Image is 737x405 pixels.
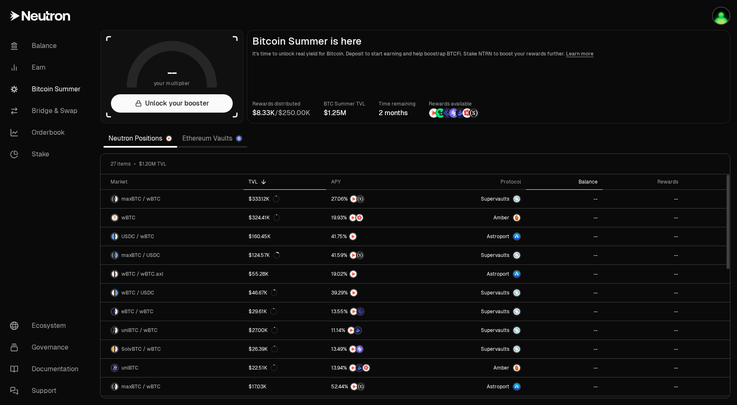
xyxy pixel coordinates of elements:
img: NTRN [350,289,357,296]
img: Structured Points [357,196,364,202]
a: eBTC LogowBTC LogoeBTC / wBTC [101,302,244,321]
img: eBTC Logo [111,308,114,315]
img: Bedrock Diamonds [456,108,465,118]
div: $26.39K [249,346,278,352]
a: SupervaultsSupervaults [426,321,526,340]
a: $46.67K [244,284,326,302]
a: Balance [3,35,90,57]
a: -- [526,246,603,264]
img: NTRN [429,108,438,118]
div: $22.51K [249,365,277,371]
a: Bitcoin Summer [3,78,90,100]
a: $27.00K [244,321,326,340]
a: SolvBTC LogowBTC LogoSolvBTC / wBTC [101,340,244,358]
a: -- [603,340,683,358]
img: NTRN [350,308,357,315]
img: Supervaults [513,346,520,352]
button: NTRNStructured Points [331,382,420,391]
img: Lombard Lux [436,108,445,118]
a: Astroport [426,377,526,396]
img: Llewyn Cosmos [713,8,729,24]
img: Structured Points [469,108,478,118]
img: Supervaults [513,196,520,202]
a: Neutron Positions [103,130,177,147]
a: -- [526,302,603,321]
img: wBTC Logo [115,327,118,334]
a: Astroport [426,265,526,283]
button: NTRNStructured Points [331,251,420,259]
a: $22.51K [244,359,326,377]
a: wBTC LogowBTC [101,209,244,227]
span: Astroport [487,271,509,277]
a: -- [526,227,603,246]
a: wBTC LogowBTC.axl LogowBTC / wBTC.axl [101,265,244,283]
span: wBTC / wBTC.axl [121,271,163,277]
a: -- [603,227,683,246]
a: Support [3,380,90,402]
img: USDC Logo [115,252,118,259]
img: wBTC Logo [111,271,114,277]
span: Astroport [487,233,509,240]
img: Neutron Logo [166,136,171,141]
a: Learn more [566,50,594,57]
span: SolvBTC / wBTC [121,346,161,352]
img: Supervaults [513,252,520,259]
div: Market [111,179,239,185]
a: wBTC LogoUSDC LogowBTC / USDC [101,284,244,302]
img: NTRN [350,214,356,221]
a: -- [603,321,683,340]
div: $124.57K [249,252,280,259]
a: NTRN [326,227,425,246]
a: -- [603,246,683,264]
h1: -- [167,66,177,79]
a: $55.28K [244,265,326,283]
img: wBTC Logo [115,346,118,352]
span: USDC / wBTC [121,233,154,240]
img: Solv Points [356,346,363,352]
a: NTRN [326,284,425,302]
a: Bridge & Swap [3,100,90,122]
a: -- [603,284,683,302]
a: SupervaultsSupervaults [426,340,526,358]
a: $26.39K [244,340,326,358]
p: Rewards available [429,100,479,108]
a: SupervaultsSupervaults [426,190,526,208]
img: USDC Logo [115,289,118,296]
img: Amber [513,365,520,371]
span: uniBTC [121,365,138,371]
a: uniBTC LogouniBTC [101,359,244,377]
a: SupervaultsSupervaults [426,284,526,302]
div: $29.61K [249,308,277,315]
div: APY [331,179,420,185]
a: -- [603,359,683,377]
img: Structured Points [357,383,364,390]
a: Ethereum Vaults [177,130,247,147]
img: NTRN [350,271,357,277]
p: It's time to unlock real yield for Bitcoin. Deposit to start earning and help boostrap BTCFi. Sta... [252,50,725,58]
button: NTRNStructured Points [331,195,420,203]
a: SupervaultsSupervaults [426,302,526,321]
img: Bedrock Diamonds [356,365,363,371]
button: NTRN [331,232,420,241]
a: $124.57K [244,246,326,264]
h2: Bitcoin Summer is here [252,35,725,47]
span: Amber [493,365,509,371]
img: wBTC Logo [111,214,118,221]
img: wBTC Logo [115,233,118,240]
a: -- [603,377,683,396]
div: $27.00K [249,327,278,334]
button: NTRNEtherFi Points [331,307,420,316]
img: Mars Fragments [363,365,370,371]
a: -- [526,340,603,358]
button: NTRN [331,289,420,297]
img: wBTC Logo [115,196,118,202]
img: NTRN [350,365,356,371]
a: -- [603,209,683,227]
p: BTC Summer TVL [324,100,365,108]
span: Supervaults [481,196,509,202]
img: wBTC.axl Logo [115,271,118,277]
img: EtherFi Points [443,108,452,118]
a: Stake [3,143,90,165]
img: USDC Logo [111,233,114,240]
img: NTRN [350,252,357,259]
